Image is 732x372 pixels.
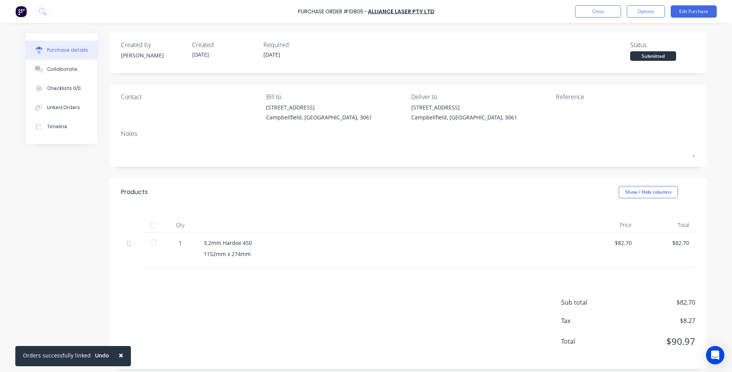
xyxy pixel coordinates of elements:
div: Deliver to [411,92,551,101]
a: Alliance Laser Pty Ltd [368,8,435,15]
button: Show / Hide columns [619,186,678,198]
div: Linked Orders [47,104,80,111]
div: Campbellfield, [GEOGRAPHIC_DATA], 3061 [411,113,517,121]
button: Close [111,346,131,364]
div: $82.70 [587,239,632,247]
div: Total [638,217,695,233]
div: Reference [556,92,695,101]
div: Checklists 0/0 [47,85,81,92]
div: Orders successfully linked [23,351,91,359]
button: Linked Orders [26,98,98,117]
div: 1152mm x 274mm [204,250,574,258]
div: Products [121,188,148,197]
span: Sub total [561,298,619,307]
button: Timeline [26,117,98,136]
div: Purchase Order #10805 - [298,8,367,16]
div: Price [580,217,638,233]
span: $82.70 [619,298,695,307]
div: Notes [121,129,695,138]
div: Required [263,40,328,49]
button: Options [627,5,665,18]
div: Open Intercom Messenger [706,346,724,364]
div: 3.2mm Hardox 450 [204,239,574,247]
div: Qty [163,217,198,233]
div: Bill to [266,92,405,101]
button: Undo [91,350,113,361]
div: Collaborate [47,66,77,73]
span: $90.97 [619,334,695,348]
button: Purchase details [26,41,98,60]
span: $8.27 [619,316,695,325]
button: Close [575,5,621,18]
div: Created by [121,40,186,49]
div: Status [630,40,695,49]
img: Factory [15,6,27,17]
div: [PERSON_NAME] [121,51,186,59]
span: × [119,350,123,361]
div: $82.70 [644,239,689,247]
div: [STREET_ADDRESS] [411,103,517,111]
span: Total [561,337,619,346]
button: Edit Purchase [671,5,717,18]
button: Checklists 0/0 [26,79,98,98]
div: Purchase details [47,47,88,54]
div: 1 [169,239,191,247]
div: Submitted [630,51,676,61]
span: Tax [561,316,619,325]
button: Collaborate [26,60,98,79]
div: Contact [121,92,260,101]
div: Campbellfield, [GEOGRAPHIC_DATA], 3061 [266,113,372,121]
div: Timeline [47,123,67,130]
div: Created [192,40,257,49]
div: [STREET_ADDRESS] [266,103,372,111]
